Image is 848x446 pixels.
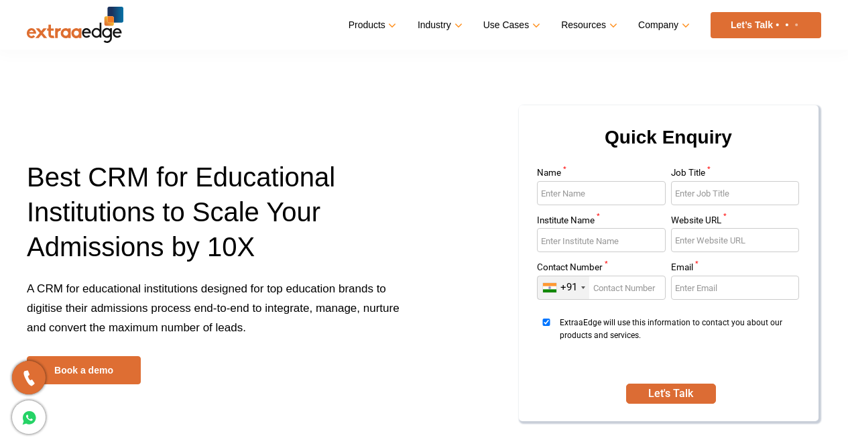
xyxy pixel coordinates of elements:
[671,276,800,300] input: Enter Email
[711,12,821,38] a: Let’s Talk
[537,263,666,276] label: Contact Number
[671,168,800,181] label: Job Title
[561,15,615,35] a: Resources
[27,160,414,279] h1: Best CRM for Educational Institutions to Scale Your Admissions by 10X
[418,15,460,35] a: Industry
[349,15,394,35] a: Products
[537,319,556,326] input: ExtraaEdge will use this information to contact you about our products and services.
[671,216,800,229] label: Website URL
[535,121,802,168] h2: Quick Enquiry
[560,281,577,294] div: +91
[560,317,795,367] span: ExtraaEdge will use this information to contact you about our products and services.
[483,15,538,35] a: Use Cases
[27,356,141,384] a: Book a demo
[537,276,666,300] input: Enter Contact Number
[538,276,589,299] div: India (भारत): +91
[537,228,666,252] input: Enter Institute Name
[671,181,800,205] input: Enter Job Title
[537,168,666,181] label: Name
[537,216,666,229] label: Institute Name
[671,263,800,276] label: Email
[537,181,666,205] input: Enter Name
[626,384,716,404] button: SUBMIT
[638,15,687,35] a: Company
[27,279,414,356] p: A CRM for educational institutions designed for top education brands to digitise their admissions...
[671,228,800,252] input: Enter Website URL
